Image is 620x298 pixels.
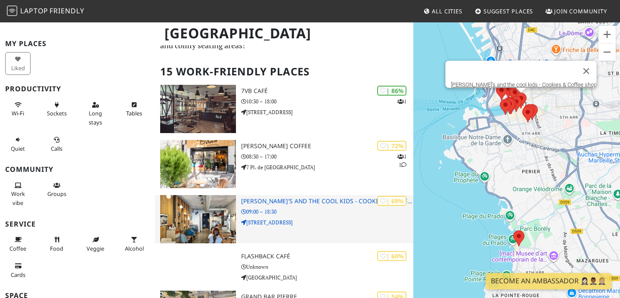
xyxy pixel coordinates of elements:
span: Join Community [554,7,607,15]
p: [GEOGRAPHIC_DATA] [241,273,413,282]
h3: [PERSON_NAME] Coffee [241,143,413,150]
button: Work vibe [5,178,31,210]
button: Food [44,233,69,255]
p: 7 Pl. de [GEOGRAPHIC_DATA] [241,163,413,171]
p: [STREET_ADDRESS] [241,218,413,227]
h3: Flashback café [241,253,413,260]
span: All Cities [432,7,462,15]
a: | 60% Flashback café Unknown [GEOGRAPHIC_DATA] [155,250,413,284]
p: Unknown [241,263,413,271]
a: Bernie Coffee | 72% 11 [PERSON_NAME] Coffee 08:30 – 17:00 7 Pl. de [GEOGRAPHIC_DATA] [155,140,413,188]
span: Veggie [87,245,104,252]
span: Long stays [89,109,102,126]
button: Long stays [83,98,108,129]
button: Close [576,61,597,81]
button: Tables [121,98,147,121]
span: Power sockets [47,109,67,117]
span: Work-friendly tables [126,109,142,117]
h1: [GEOGRAPHIC_DATA] [158,22,412,45]
div: | 60% [377,251,406,261]
span: Suggest Places [484,7,533,15]
span: Laptop [20,6,48,16]
a: LaptopFriendly LaptopFriendly [7,4,84,19]
span: Friendly [50,6,84,16]
button: Zoom out [598,43,616,61]
span: People working [11,190,25,206]
h3: [PERSON_NAME]'s and the cool kids - Cookies & Coffee shop [241,198,413,205]
img: Bernie Coffee [160,140,236,188]
h3: Community [5,165,150,174]
span: Quiet [11,145,25,152]
button: Cards [5,259,31,282]
span: Group tables [47,190,66,198]
button: Coffee [5,233,31,255]
p: 10:30 – 18:00 [241,97,413,106]
button: Groups [44,178,69,201]
h3: Productivity [5,85,150,93]
span: Food [50,245,63,252]
button: Sockets [44,98,69,121]
button: Alcohol [121,233,147,255]
img: 7VB Café [160,85,236,133]
a: Suggest Places [471,3,537,19]
img: Emilie's and the cool kids - Cookies & Coffee shop [160,195,236,243]
span: Video/audio calls [51,145,62,152]
p: 09:00 – 18:30 [241,208,413,216]
img: LaptopFriendly [7,6,17,16]
a: All Cities [420,3,466,19]
a: Emilie's and the cool kids - Cookies & Coffee shop | 69% [PERSON_NAME]'s and the cool kids - Cook... [155,195,413,243]
p: 1 1 [397,152,406,169]
div: | 72% [377,141,406,151]
span: Stable Wi-Fi [12,109,24,117]
button: Veggie [83,233,108,255]
button: Quiet [5,133,31,155]
span: Alcohol [125,245,144,252]
p: [STREET_ADDRESS] [241,108,413,116]
p: 08:30 – 17:00 [241,152,413,161]
h2: 15 Work-Friendly Places [160,59,408,85]
p: 1 [397,97,406,106]
h3: My Places [5,40,150,48]
button: Wi-Fi [5,98,31,121]
a: Join Community [542,3,611,19]
a: [PERSON_NAME]'s and the cool kids - Cookies & Coffee shop [451,81,597,88]
h3: 7VB Café [241,87,413,95]
div: | 86% [377,86,406,96]
span: Credit cards [11,271,25,279]
button: Zoom in [598,26,616,43]
span: Coffee [9,245,26,252]
h3: Service [5,220,150,228]
a: 7VB Café | 86% 1 7VB Café 10:30 – 18:00 [STREET_ADDRESS] [155,85,413,133]
button: Calls [44,133,69,155]
div: | 69% [377,196,406,206]
a: Become an Ambassador 🤵🏻‍♀️🤵🏾‍♂️🤵🏼‍♀️ [486,273,611,289]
